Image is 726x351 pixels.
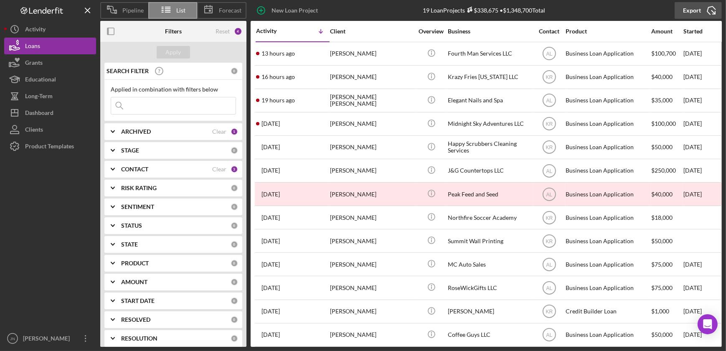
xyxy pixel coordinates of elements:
[546,98,552,104] text: AL
[651,183,683,205] div: $40,000
[683,183,721,205] div: [DATE]
[251,2,326,19] button: New Loan Project
[683,28,721,35] div: Started
[546,332,552,338] text: AL
[651,120,676,127] span: $100,000
[177,7,186,14] span: List
[533,28,565,35] div: Contact
[121,222,142,229] b: STATUS
[651,143,673,150] span: $50,000
[121,316,150,323] b: RESOLVED
[4,21,96,38] button: Activity
[330,43,414,65] div: [PERSON_NAME]
[465,7,499,14] div: $338,675
[651,28,683,35] div: Amount
[231,67,238,75] div: 0
[566,66,649,88] div: Business Loan Application
[216,28,230,35] div: Reset
[683,324,721,346] div: [DATE]
[121,147,139,154] b: STAGE
[448,28,531,35] div: Business
[231,147,238,154] div: 0
[683,160,721,182] div: [DATE]
[330,113,414,135] div: [PERSON_NAME]
[4,330,96,347] button: JN[PERSON_NAME]
[546,121,553,127] text: KR
[683,66,721,88] div: [DATE]
[651,284,673,291] span: $75,000
[566,160,649,182] div: Business Loan Application
[261,285,280,291] time: 2025-09-26 22:15
[261,261,280,268] time: 2025-09-26 22:46
[448,206,531,229] div: Northfire Soccer Academy
[330,324,414,346] div: [PERSON_NAME]
[448,136,531,158] div: Happy Scrubbers Cleaning Services
[330,136,414,158] div: [PERSON_NAME]
[261,191,280,198] time: 2025-10-02 17:44
[330,300,414,323] div: [PERSON_NAME]
[566,183,649,205] div: Business Loan Application
[651,50,676,57] span: $100,700
[566,230,649,252] div: Business Loan Application
[651,73,673,80] span: $40,000
[448,66,531,88] div: Krazy Fries [US_STATE] LLC
[121,185,157,191] b: RISK RATING
[25,71,56,90] div: Educational
[651,167,676,174] span: $250,000
[25,88,53,107] div: Long-Term
[448,253,531,275] div: MC Auto Sales
[121,203,154,210] b: SENTIMENT
[231,259,238,267] div: 0
[330,277,414,299] div: [PERSON_NAME]
[261,238,280,244] time: 2025-09-30 19:51
[121,128,151,135] b: ARCHIVED
[4,138,96,155] a: Product Templates
[330,183,414,205] div: [PERSON_NAME]
[651,331,673,338] span: $50,000
[566,300,649,323] div: Credit Builder Loan
[566,43,649,65] div: Business Loan Application
[21,330,75,349] div: [PERSON_NAME]
[261,308,280,315] time: 2025-09-25 17:17
[546,74,553,80] text: KR
[448,324,531,346] div: Coffee Guys LLC
[4,88,96,104] a: Long-Term
[566,113,649,135] div: Business Loan Application
[4,104,96,121] button: Dashboard
[261,74,295,80] time: 2025-10-06 23:36
[261,214,280,221] time: 2025-10-01 17:36
[546,238,553,244] text: KR
[330,66,414,88] div: [PERSON_NAME]
[566,324,649,346] div: Business Loan Application
[651,237,673,244] span: $50,000
[683,300,721,323] div: [DATE]
[4,38,96,54] button: Loans
[121,298,155,304] b: START DATE
[4,54,96,71] button: Grants
[231,222,238,229] div: 0
[212,166,226,173] div: Clear
[448,230,531,252] div: Summit Wall Printing
[330,230,414,252] div: [PERSON_NAME]
[261,97,295,104] time: 2025-10-06 20:37
[546,145,553,150] text: KR
[683,253,721,275] div: [DATE]
[566,136,649,158] div: Business Loan Application
[231,203,238,211] div: 0
[448,113,531,135] div: Midnight Sky Adventures LLC
[111,86,236,93] div: Applied in combination with filters below
[122,7,144,14] span: Pipeline
[231,184,238,192] div: 0
[698,314,718,334] div: Open Intercom Messenger
[4,121,96,138] a: Clients
[121,335,157,342] b: RESOLUTION
[231,241,238,248] div: 0
[107,68,149,74] b: SEARCH FILTER
[4,71,96,88] button: Educational
[683,89,721,112] div: [DATE]
[566,89,649,112] div: Business Loan Application
[121,241,138,248] b: STATE
[546,215,553,221] text: KR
